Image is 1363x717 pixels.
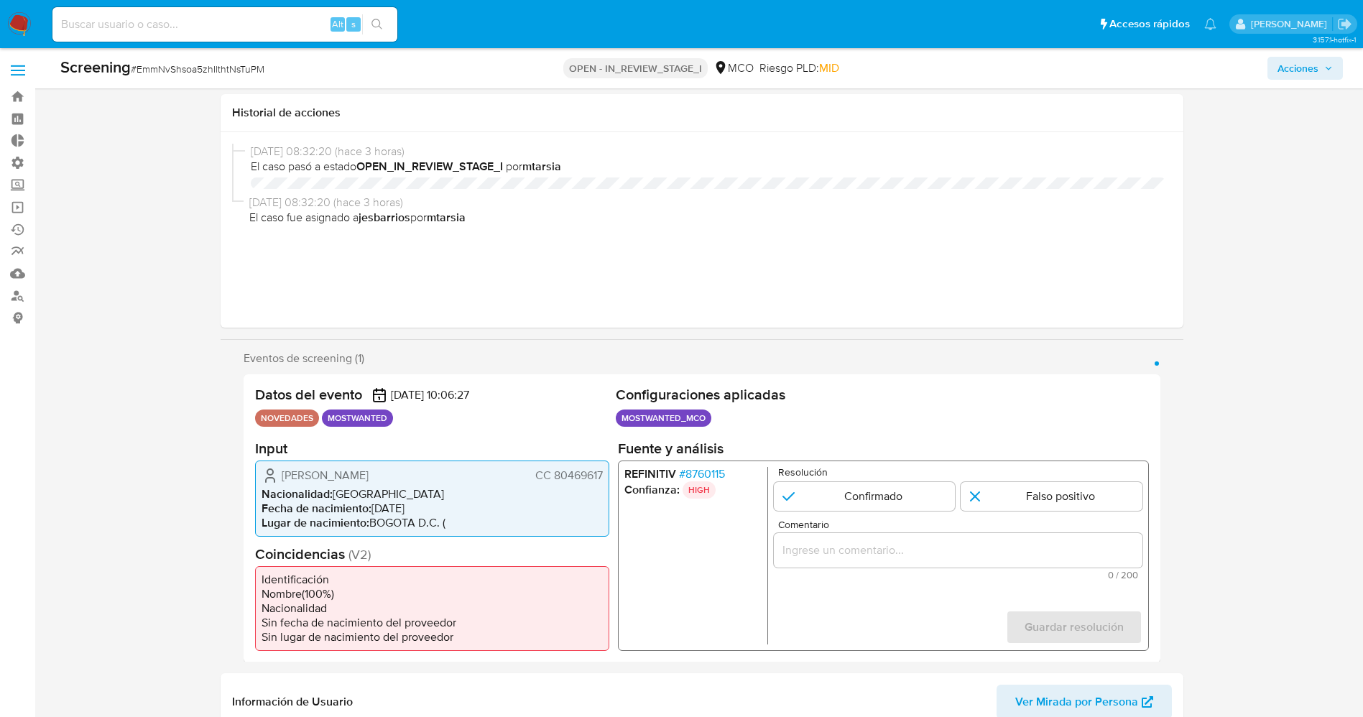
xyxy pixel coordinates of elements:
[427,209,466,226] b: mtarsia
[249,210,1166,226] span: El caso fue asignado a por
[563,58,708,78] p: OPEN - IN_REVIEW_STAGE_I
[1251,17,1332,31] p: jesica.barrios@mercadolibre.com
[232,695,353,709] h1: Información de Usuario
[131,62,264,76] span: # EmmNvShsoa5zhIlthtNsTuPM
[1109,17,1190,32] span: Accesos rápidos
[251,159,1166,175] span: El caso pasó a estado por
[351,17,356,31] span: s
[332,17,343,31] span: Alt
[362,14,392,34] button: search-icon
[52,15,397,34] input: Buscar usuario o caso...
[1267,57,1343,80] button: Acciones
[359,209,410,226] b: jesbarrios
[1204,18,1216,30] a: Notificaciones
[232,106,1172,120] h1: Historial de acciones
[60,55,131,78] b: Screening
[251,144,1166,159] span: [DATE] 08:32:20 (hace 3 horas)
[249,195,1166,211] span: [DATE] 08:32:20 (hace 3 horas)
[522,158,561,175] b: mtarsia
[759,60,839,76] span: Riesgo PLD:
[713,60,754,76] div: MCO
[1337,17,1352,32] a: Salir
[1277,57,1318,80] span: Acciones
[819,60,839,76] span: MID
[356,158,503,175] b: OPEN_IN_REVIEW_STAGE_I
